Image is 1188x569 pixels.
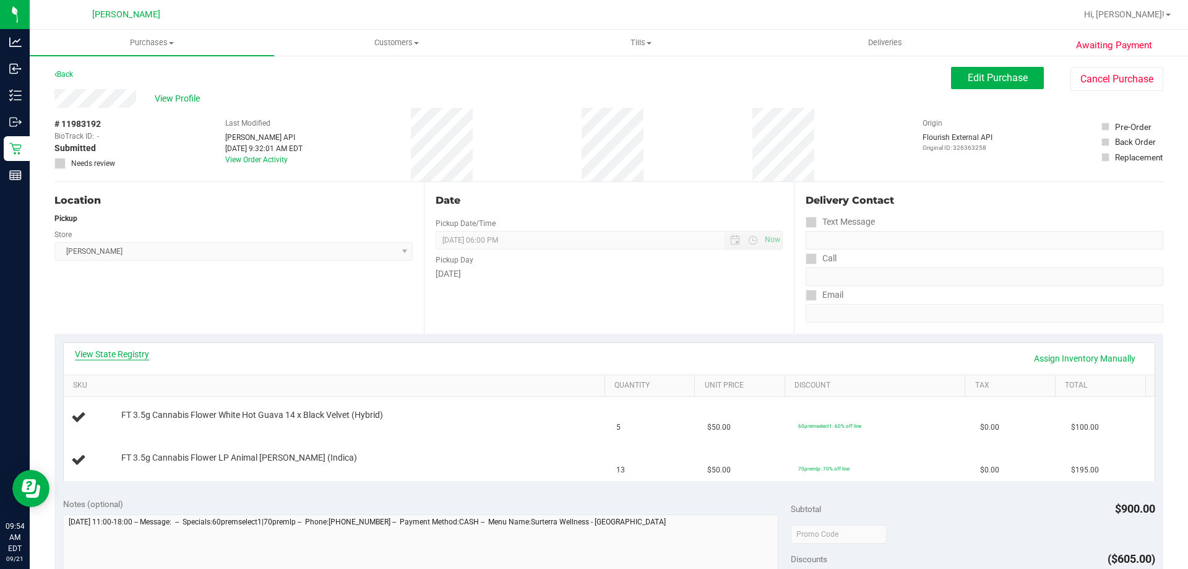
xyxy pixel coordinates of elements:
[275,37,518,48] span: Customers
[614,381,690,391] a: Quantity
[54,142,96,155] span: Submitted
[1115,136,1156,148] div: Back Order
[73,381,600,391] a: SKU
[707,422,731,433] span: $50.00
[54,214,77,223] strong: Pickup
[806,286,843,304] label: Email
[30,37,274,48] span: Purchases
[806,193,1163,208] div: Delivery Contact
[1076,38,1152,53] span: Awaiting Payment
[1071,422,1099,433] span: $100.00
[92,9,160,20] span: [PERSON_NAME]
[923,118,942,129] label: Origin
[54,131,94,142] span: BioTrack ID:
[851,37,919,48] span: Deliveries
[763,30,1007,56] a: Deliveries
[71,158,115,169] span: Needs review
[1108,552,1155,565] span: ($605.00)
[9,116,22,128] inline-svg: Outbound
[54,229,72,240] label: Store
[791,504,821,514] span: Subtotal
[707,464,731,476] span: $50.00
[54,70,73,79] a: Back
[121,409,383,421] span: FT 3.5g Cannabis Flower White Hot Guava 14 x Black Velvet (Hybrid)
[791,525,887,544] input: Promo Code
[9,63,22,75] inline-svg: Inbound
[30,30,274,56] a: Purchases
[6,521,24,554] p: 09:54 AM EDT
[1084,9,1164,19] span: Hi, [PERSON_NAME]!
[225,155,288,164] a: View Order Activity
[225,132,303,143] div: [PERSON_NAME] API
[923,132,992,152] div: Flourish External API
[436,193,782,208] div: Date
[1115,502,1155,515] span: $900.00
[97,131,99,142] span: -
[519,37,762,48] span: Tills
[121,452,357,464] span: FT 3.5g Cannabis Flower LP Animal [PERSON_NAME] (Indica)
[1070,67,1163,91] button: Cancel Purchase
[980,422,999,433] span: $0.00
[1071,464,1099,476] span: $195.00
[975,381,1051,391] a: Tax
[1115,151,1163,163] div: Replacement
[1026,348,1143,369] a: Assign Inventory Manually
[806,231,1163,250] input: Format: (999) 999-9999
[980,464,999,476] span: $0.00
[616,422,621,433] span: 5
[155,92,204,105] span: View Profile
[951,67,1044,89] button: Edit Purchase
[923,143,992,152] p: Original ID: 326363258
[794,381,960,391] a: Discount
[9,89,22,102] inline-svg: Inventory
[798,423,861,429] span: 60premselect1: 60% off line
[75,348,149,360] a: View State Registry
[6,554,24,563] p: 09/21
[1065,381,1140,391] a: Total
[616,464,625,476] span: 13
[9,169,22,181] inline-svg: Reports
[806,267,1163,286] input: Format: (999) 999-9999
[54,118,101,131] span: # 11983192
[63,499,123,509] span: Notes (optional)
[436,254,473,266] label: Pickup Day
[806,213,875,231] label: Text Message
[436,267,782,280] div: [DATE]
[1115,121,1151,133] div: Pre-Order
[225,143,303,154] div: [DATE] 9:32:01 AM EDT
[9,142,22,155] inline-svg: Retail
[519,30,763,56] a: Tills
[968,72,1028,84] span: Edit Purchase
[436,218,496,229] label: Pickup Date/Time
[12,470,49,507] iframe: Resource center
[705,381,780,391] a: Unit Price
[54,193,413,208] div: Location
[9,36,22,48] inline-svg: Analytics
[806,250,837,267] label: Call
[225,118,270,129] label: Last Modified
[798,466,850,472] span: 70premlp: 70% off line
[274,30,519,56] a: Customers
